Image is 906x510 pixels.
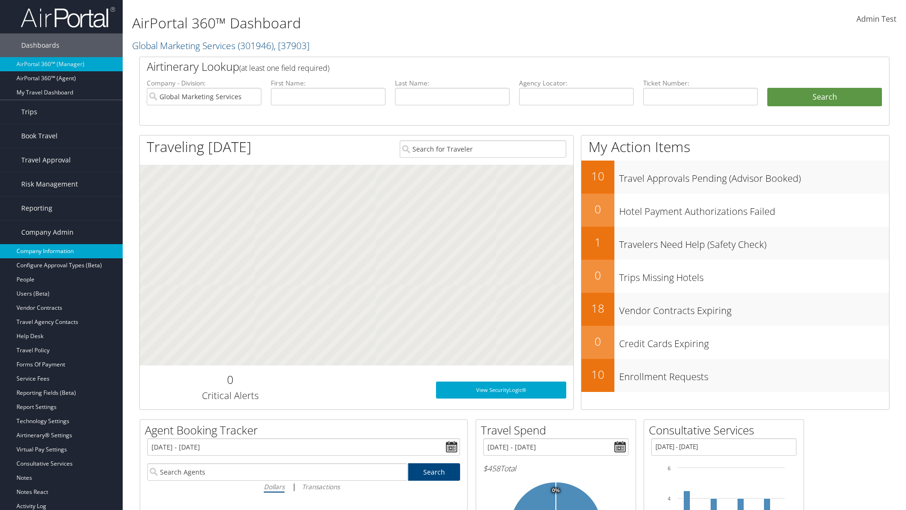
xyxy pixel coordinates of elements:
span: Travel Approval [21,148,71,172]
a: 18Vendor Contracts Expiring [581,293,889,326]
a: 0Credit Cards Expiring [581,326,889,359]
span: Book Travel [21,124,58,148]
span: , [ 37903 ] [274,39,310,52]
h2: 10 [581,168,614,184]
h2: Travel Spend [481,422,636,438]
span: Admin Test [856,14,897,24]
label: Last Name: [395,78,510,88]
span: Reporting [21,196,52,220]
tspan: 0% [552,488,560,493]
h2: 0 [581,333,614,349]
a: 0Trips Missing Hotels [581,260,889,293]
span: Risk Management [21,172,78,196]
h3: Hotel Payment Authorizations Failed [619,200,889,218]
label: Ticket Number: [643,78,758,88]
a: 0Hotel Payment Authorizations Failed [581,194,889,227]
i: Transactions [302,482,340,491]
h3: Credit Cards Expiring [619,332,889,350]
h6: Total [483,463,629,474]
h2: Airtinerary Lookup [147,59,820,75]
span: $458 [483,463,500,474]
h3: Travel Approvals Pending (Advisor Booked) [619,167,889,185]
a: 10Enrollment Requests [581,359,889,392]
label: First Name: [271,78,386,88]
img: airportal-logo.png [21,6,115,28]
h3: Vendor Contracts Expiring [619,299,889,317]
a: View SecurityLogic® [436,382,566,399]
button: Search [767,88,882,107]
h1: AirPortal 360™ Dashboard [132,13,642,33]
span: Dashboards [21,34,59,57]
span: (at least one field required) [239,63,329,73]
a: Global Marketing Services [132,39,310,52]
tspan: 6 [668,466,671,471]
span: Company Admin [21,221,74,244]
h2: Consultative Services [649,422,804,438]
h1: Traveling [DATE] [147,137,252,157]
i: Dollars [264,482,285,491]
h2: 18 [581,300,614,316]
h3: Travelers Need Help (Safety Check) [619,233,889,251]
label: Company - Division: [147,78,261,88]
input: Search for Traveler [400,140,566,158]
div: | [147,481,460,493]
h2: 10 [581,366,614,382]
h3: Trips Missing Hotels [619,266,889,284]
h3: Enrollment Requests [619,365,889,383]
a: Admin Test [856,5,897,34]
input: Search Agents [147,463,408,481]
tspan: 4 [668,496,671,501]
h2: 0 [581,267,614,283]
h2: 0 [581,201,614,217]
span: ( 301946 ) [238,39,274,52]
a: 10Travel Approvals Pending (Advisor Booked) [581,161,889,194]
a: Search [408,463,461,481]
h1: My Action Items [581,137,889,157]
h2: 0 [147,372,313,388]
span: Trips [21,100,37,124]
h3: Critical Alerts [147,389,313,402]
h2: Agent Booking Tracker [145,422,467,438]
a: 1Travelers Need Help (Safety Check) [581,227,889,260]
h2: 1 [581,234,614,250]
label: Agency Locator: [519,78,634,88]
